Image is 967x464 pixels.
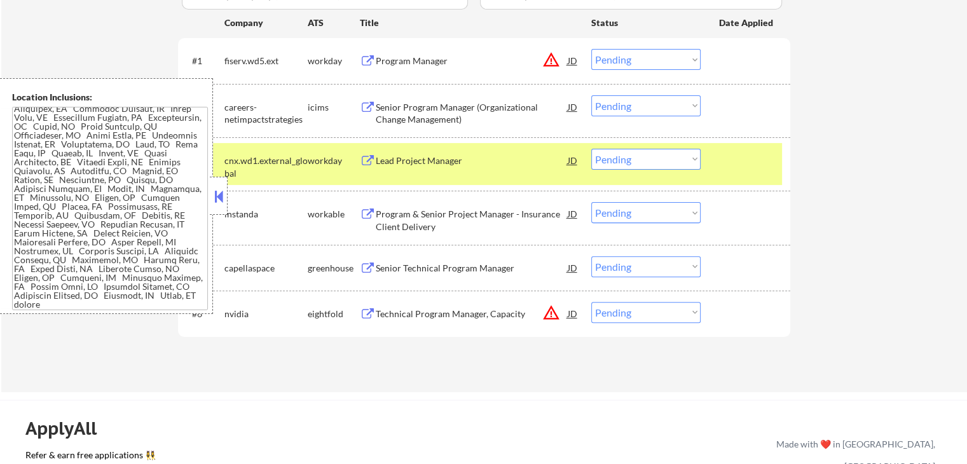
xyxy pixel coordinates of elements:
div: Senior Program Manager (Organizational Change Management) [376,101,568,126]
div: Location Inclusions: [12,91,208,104]
button: warning_amber [542,51,560,69]
div: fiserv.wd5.ext [224,55,308,67]
a: Refer & earn free applications 👯‍♀️ [25,451,511,464]
div: Title [360,17,579,29]
div: ATS [308,17,360,29]
div: workday [308,55,360,67]
div: Program Manager [376,55,568,67]
div: Date Applied [719,17,775,29]
div: cnx.wd1.external_global [224,154,308,179]
div: nvidia [224,308,308,320]
div: workday [308,154,360,167]
div: Program & Senior Project Manager - Insurance Client Delivery [376,208,568,233]
div: JD [566,95,579,118]
div: Technical Program Manager, Capacity [376,308,568,320]
button: warning_amber [542,304,560,322]
div: eightfold [308,308,360,320]
div: Status [591,11,701,34]
div: instanda [224,208,308,221]
div: ApplyAll [25,418,111,439]
div: Senior Technical Program Manager [376,262,568,275]
div: workable [308,208,360,221]
div: icims [308,101,360,114]
div: JD [566,149,579,172]
div: Lead Project Manager [376,154,568,167]
div: JD [566,202,579,225]
div: #1 [192,55,214,67]
div: JD [566,49,579,72]
div: JD [566,256,579,279]
div: Company [224,17,308,29]
div: greenhouse [308,262,360,275]
div: JD [566,302,579,325]
div: capellaspace [224,262,308,275]
div: careers-netimpactstrategies [224,101,308,126]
